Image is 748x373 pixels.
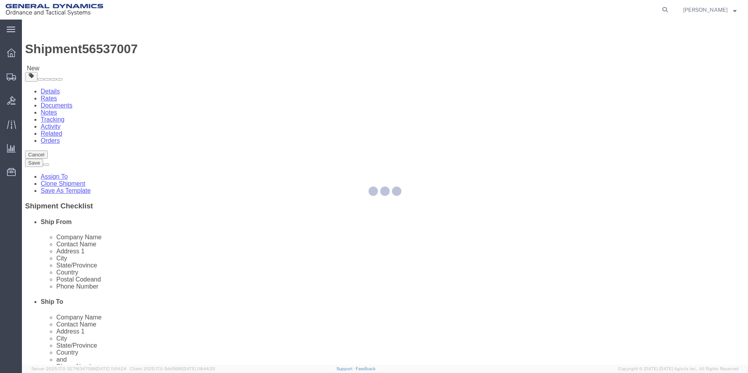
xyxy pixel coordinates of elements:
[182,366,215,371] span: [DATE] 08:44:20
[130,366,215,371] span: Client: 2025.17.0-5dd568f
[31,366,126,371] span: Server: 2025.17.0-327f6347098
[96,366,126,371] span: [DATE] 11:04:24
[356,366,376,371] a: Feedback
[683,5,737,14] button: [PERSON_NAME]
[683,5,728,14] span: Mark Bradley
[336,366,356,371] a: Support
[5,4,103,16] img: logo
[618,366,739,372] span: Copyright © [DATE]-[DATE] Agistix Inc., All Rights Reserved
